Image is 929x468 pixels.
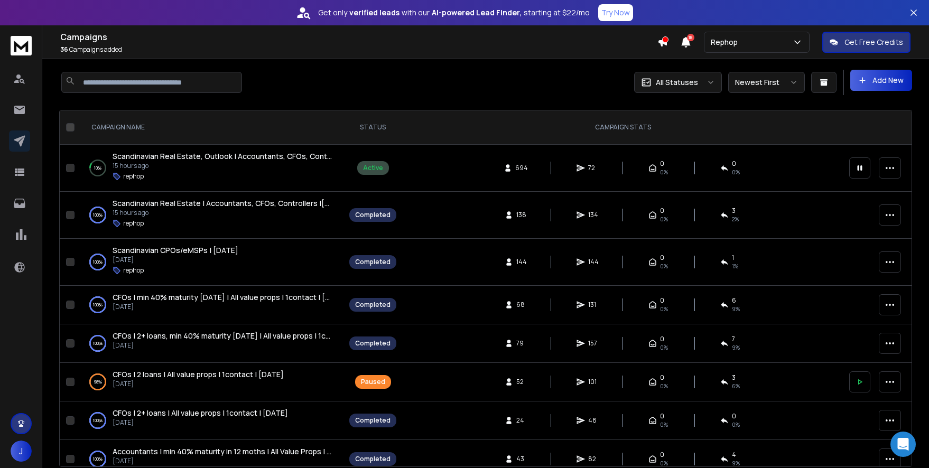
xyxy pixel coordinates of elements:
span: 68 [516,301,527,309]
span: 0 [660,373,664,382]
td: 100%CFOs | 2+ loans | All value props | 1contact | [DATE][DATE] [79,401,343,440]
button: J [11,441,32,462]
p: 15 hours ago [113,209,332,217]
div: Completed [355,258,391,266]
p: [DATE] [113,256,238,264]
span: 52 [516,378,527,386]
span: 0 [660,451,664,459]
td: 100%CFOs | 2+ loans, min 40% maturity [DATE] | All value props | 1contact | [DATE][DATE] [79,324,343,363]
span: CFOs | 2+ loans, min 40% maturity [DATE] | All value props | 1contact | [DATE] [113,331,380,341]
span: Scandinavian CPOs/eMSPs | [DATE] [113,245,238,255]
button: Try Now [598,4,633,21]
span: 9 % [732,459,740,467]
span: 48 [588,416,599,425]
span: 0 [660,160,664,168]
a: CFOs | 2 loans | All value props | 1contact | [DATE] [113,369,284,380]
th: CAMPAIGN NAME [79,110,343,145]
span: Scandinavian Real Estate, Outlook | Accountants, CFOs, Controllers |[DATE] [113,151,378,161]
span: 0% [660,305,668,313]
div: Paused [361,378,385,386]
span: 144 [516,258,527,266]
span: 0 [660,335,664,343]
div: Open Intercom Messenger [890,432,916,457]
strong: verified leads [349,7,400,18]
span: CFOs | 2+ loans | All value props | 1contact | [DATE] [113,408,288,418]
span: 0% [660,168,668,176]
span: 1 % [732,262,738,270]
span: 0 [660,296,664,305]
p: Try Now [601,7,630,18]
td: 10%Scandinavian Real Estate, Outlook | Accountants, CFOs, Controllers |[DATE]15 hours agorephop [79,145,343,192]
th: CAMPAIGN STATS [403,110,843,145]
span: 7 [732,335,735,343]
div: Completed [355,211,391,219]
span: 24 [516,416,527,425]
strong: AI-powered Lead Finder, [432,7,522,18]
span: 0 [660,254,664,262]
span: CFOs | min 40% maturity [DATE] | All value props | 1contact | [DATE] [113,292,347,302]
a: CFOs | min 40% maturity [DATE] | All value props | 1contact | [DATE] [113,292,332,303]
p: 100 % [93,415,103,426]
a: Scandinavian Real Estate | Accountants, CFOs, Controllers |[DATE] [113,198,332,209]
span: 0% [660,343,668,352]
p: [DATE] [113,380,284,388]
span: 144 [588,258,599,266]
span: Scandinavian Real Estate | Accountants, CFOs, Controllers |[DATE] [113,198,347,208]
p: [DATE] [113,457,332,465]
span: 0 % [732,168,740,176]
p: 100 % [93,299,103,310]
button: Newest First [728,72,805,93]
th: STATUS [343,110,403,145]
p: All Statuses [656,77,698,88]
span: 9 % [732,343,740,352]
span: 0% [660,382,668,390]
p: [DATE] [113,303,332,311]
div: Completed [355,416,391,425]
a: Accountants | min 40% maturity in 12 moths | All Value Props | [DATE] [113,446,332,457]
p: 100 % [93,338,103,349]
button: Add New [850,70,912,91]
span: 82 [588,455,599,463]
a: Scandinavian CPOs/eMSPs | [DATE] [113,245,238,256]
div: Completed [355,301,391,309]
span: 0% [660,420,668,429]
span: 0% [660,215,668,223]
span: 101 [588,378,599,386]
div: Completed [355,339,391,348]
span: 0 % [732,420,740,429]
p: rephop [123,172,144,181]
p: 98 % [94,377,102,387]
span: 6 % [732,382,740,390]
span: 43 [516,455,527,463]
img: logo [11,36,32,55]
h1: Campaigns [60,31,657,43]
span: 3 [732,207,736,215]
span: 6 [732,296,736,305]
p: 10 % [94,163,101,173]
p: 100 % [93,257,103,267]
span: 0% [660,459,668,467]
p: 100 % [93,454,103,464]
p: [DATE] [113,418,288,427]
td: 100%Scandinavian CPOs/eMSPs | [DATE][DATE]rephop [79,239,343,286]
p: 15 hours ago [113,162,332,170]
span: Accountants | min 40% maturity in 12 moths | All Value Props | [DATE] [113,446,352,456]
span: 138 [516,211,527,219]
p: Campaigns added [60,45,657,54]
a: Scandinavian Real Estate, Outlook | Accountants, CFOs, Controllers |[DATE] [113,151,332,162]
div: Active [363,164,383,172]
button: Get Free Credits [822,32,911,53]
span: CFOs | 2 loans | All value props | 1contact | [DATE] [113,369,284,379]
p: [DATE] [113,341,332,350]
div: Completed [355,455,391,463]
p: rephop [123,219,144,228]
span: 0 [732,160,736,168]
td: 100%CFOs | min 40% maturity [DATE] | All value props | 1contact | [DATE][DATE] [79,286,343,324]
td: 100%Scandinavian Real Estate | Accountants, CFOs, Controllers |[DATE]15 hours agorephop [79,192,343,239]
span: 0 [660,207,664,215]
span: 1 [732,254,734,262]
p: Get only with our starting at $22/mo [318,7,590,18]
p: rephop [123,266,144,275]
